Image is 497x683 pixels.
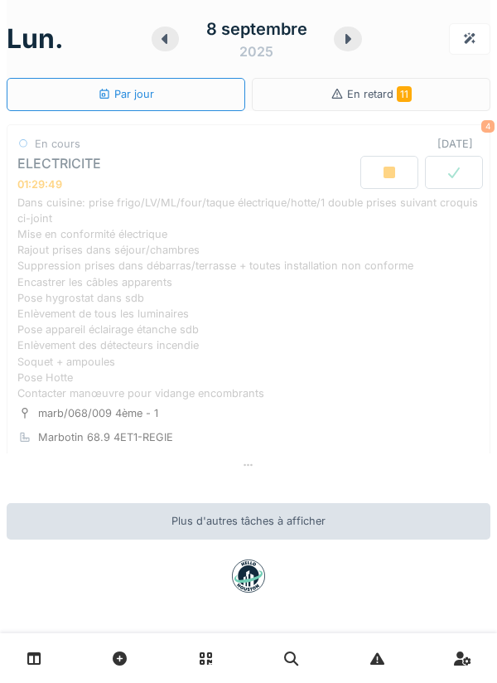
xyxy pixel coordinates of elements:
div: 8 septembre [206,17,307,41]
div: En cours [35,136,80,152]
div: marb/068/009 4ème - 1 [38,405,158,421]
span: 11 [397,86,412,102]
div: Plus d'autres tâches à afficher [7,503,490,539]
span: En retard [347,88,412,100]
div: 4 [481,120,495,133]
div: ELECTRICITE [17,156,101,172]
div: 2025 [239,41,273,61]
img: badge-BVDL4wpA.svg [232,559,265,593]
div: Marbotin 68.9 4ET1-REGIE [38,429,173,445]
div: [DATE] [437,136,480,152]
h1: lun. [7,23,64,55]
div: Par jour [98,86,154,102]
div: Dans cuisine: prise frigo/LV/ML/four/taque électrique/hotte/1 double prises suivant croquis ci-jo... [17,195,480,401]
div: 01:29:49 [17,178,62,191]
